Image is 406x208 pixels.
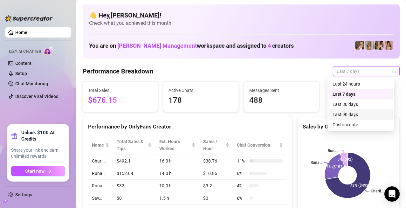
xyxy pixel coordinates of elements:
[88,135,113,155] th: Name
[249,94,314,107] span: 488
[249,87,314,94] span: Messages Sent
[88,167,113,180] td: Runa…
[333,111,389,118] div: Last 90 days
[169,94,233,107] span: 178
[199,167,233,180] td: $10.86
[83,67,153,76] h4: Performance Breakdown
[237,195,247,202] span: 0 %
[11,147,65,160] span: Share your link and earn unlimited rewards
[333,91,389,98] div: Last 7 days
[355,41,364,50] img: Charli
[89,42,294,49] h1: You are on workspace and assigned to creators
[384,186,400,202] div: Open Intercom Messenger
[89,11,393,20] h4: 👋 Hey, [PERSON_NAME] !
[203,138,224,152] span: Sales / Hour
[88,87,153,94] span: Total Sales
[392,69,396,73] span: calendar
[15,81,48,86] a: Chat Monitoring
[311,161,322,165] text: Runa…
[233,135,287,155] th: Chat Conversion
[329,120,393,130] div: Custom date
[371,189,383,193] text: Charli…
[113,192,155,205] td: $0
[117,138,147,152] span: Total Sales & Tips
[44,46,53,55] img: AI Chatter
[11,166,65,176] button: Start nowarrow-right
[329,89,393,99] div: Last 7 days
[169,87,233,94] span: Active Chats
[88,94,153,107] span: $676.15
[15,94,58,99] a: Discover Viral Videos
[15,61,31,66] a: Content
[155,167,199,180] td: 14.0 h
[88,122,287,131] div: Performance by OnlyFans Creator
[88,180,113,192] td: Runa…
[15,192,32,197] a: Settings
[199,135,233,155] th: Sales / Hour
[15,71,27,76] a: Setup
[155,180,199,192] td: 10.0 h
[237,157,247,164] span: 11 %
[333,121,389,128] div: Custom date
[21,129,65,142] strong: Unlock $100 AI Credits
[375,41,383,50] img: Runa
[329,109,393,120] div: Last 90 days
[268,42,271,49] span: 4
[159,138,190,152] div: Est. Hours Worked
[9,49,41,55] span: Izzy AI Chatter
[329,99,393,109] div: Last 30 days
[237,182,247,189] span: 4 %
[365,41,374,50] img: Sav
[237,142,278,149] span: Chat Conversion
[328,149,340,153] text: Runa…
[113,155,155,167] td: $492.1
[47,169,52,173] span: arrow-right
[199,180,233,192] td: $3.2
[25,169,45,174] span: Start now
[113,180,155,192] td: $32
[117,42,197,49] span: [PERSON_NAME] Management
[384,41,393,50] img: Runa
[199,155,233,167] td: $30.76
[11,133,17,139] span: gift
[155,155,199,167] td: 16.0 h
[155,192,199,205] td: 1.5 h
[113,167,155,180] td: $152.04
[199,192,233,205] td: $0
[15,30,27,35] a: Home
[303,122,394,131] div: Sales by OnlyFans Creator
[337,66,396,76] span: Last 7 days
[329,79,393,89] div: Last 24 hours
[333,101,389,108] div: Last 30 days
[237,170,247,177] span: 6 %
[5,15,53,22] img: logo-BBDzfeDw.svg
[92,142,104,149] span: Name
[113,135,155,155] th: Total Sales & Tips
[3,199,8,204] span: build
[89,20,393,27] span: Check what you achieved this month
[88,192,113,205] td: Sav…
[88,155,113,167] td: Charli…
[333,80,389,87] div: Last 24 hours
